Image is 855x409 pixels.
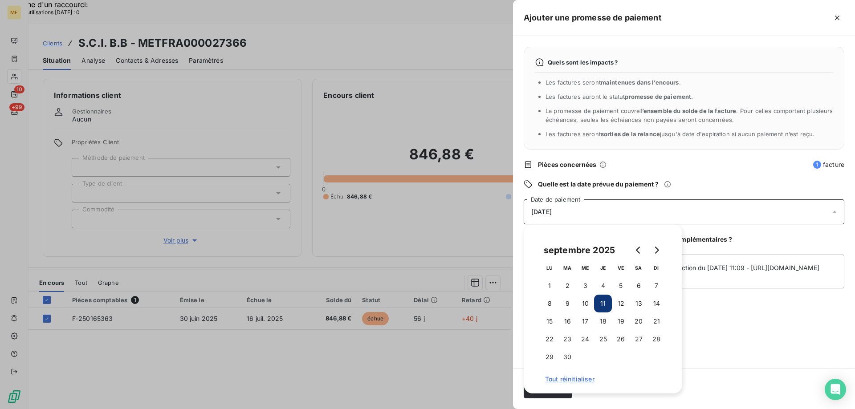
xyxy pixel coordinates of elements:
[576,312,594,330] button: 17
[541,348,558,366] button: 29
[546,130,814,138] span: Les factures seront jusqu'à date d'expiration si aucun paiement n’est reçu.
[576,295,594,312] button: 10
[813,160,844,169] span: facture
[630,312,647,330] button: 20
[558,277,576,295] button: 2
[594,312,612,330] button: 18
[531,208,552,215] span: [DATE]
[558,312,576,330] button: 16
[576,330,594,348] button: 24
[594,295,612,312] button: 11
[546,107,833,123] span: La promesse de paiement couvre . Pour celles comportant plusieurs échéances, seules les échéances...
[647,295,665,312] button: 14
[538,160,597,169] span: Pièces concernées
[541,259,558,277] th: lundi
[630,259,647,277] th: samedi
[541,312,558,330] button: 15
[612,295,630,312] button: 12
[630,277,647,295] button: 6
[524,12,662,24] h5: Ajouter une promesse de paiement
[524,255,844,288] textarea: [PERSON_NAME] - [DATE] - avis de virement interaction du [DATE] 11:09 - [URL][DOMAIN_NAME]
[558,348,576,366] button: 30
[541,277,558,295] button: 1
[612,330,630,348] button: 26
[541,295,558,312] button: 8
[612,259,630,277] th: vendredi
[546,79,681,86] span: Les factures seront .
[594,277,612,295] button: 4
[546,93,693,100] span: Les factures auront le statut .
[545,376,661,383] span: Tout réinitialiser
[576,277,594,295] button: 3
[558,295,576,312] button: 9
[647,259,665,277] th: dimanche
[548,59,618,66] span: Quels sont les impacts ?
[647,277,665,295] button: 7
[612,312,630,330] button: 19
[541,243,618,257] div: septembre 2025
[630,330,647,348] button: 27
[594,259,612,277] th: jeudi
[538,180,659,189] span: Quelle est la date prévue du paiement ?
[576,259,594,277] th: mercredi
[558,259,576,277] th: mardi
[640,107,737,114] span: l’ensemble du solde de la facture
[647,241,665,259] button: Go to next month
[825,379,846,400] div: Open Intercom Messenger
[647,330,665,348] button: 28
[647,312,665,330] button: 21
[541,330,558,348] button: 22
[612,277,630,295] button: 5
[558,330,576,348] button: 23
[630,295,647,312] button: 13
[813,161,821,169] span: 1
[630,241,647,259] button: Go to previous month
[625,93,691,100] span: promesse de paiement
[601,130,660,138] span: sorties de la relance
[601,79,679,86] span: maintenues dans l’encours
[594,330,612,348] button: 25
